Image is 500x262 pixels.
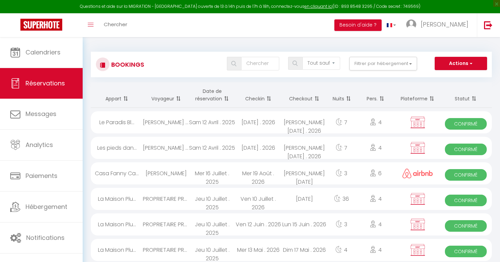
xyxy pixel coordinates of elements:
input: Chercher [241,57,279,70]
th: Sort by booking date [189,82,235,108]
th: Sort by checkin [235,82,281,108]
img: Super Booking [20,19,62,31]
span: Notifications [26,233,65,242]
span: [PERSON_NAME] [421,20,468,29]
button: Actions [435,57,487,70]
iframe: LiveChat chat widget [471,233,500,262]
span: Analytics [26,141,53,149]
th: Sort by channel [396,82,440,108]
a: ... [PERSON_NAME] [401,13,477,37]
th: Sort by rentals [91,82,143,108]
span: Messages [26,110,56,118]
th: Sort by people [355,82,396,108]
a: Chercher [99,13,132,37]
th: Sort by nights [328,82,356,108]
span: Réservations [26,79,65,87]
span: Paiements [26,171,57,180]
th: Sort by guest [143,82,189,108]
span: Calendriers [26,48,61,56]
th: Sort by checkout [281,82,328,108]
img: logout [484,21,493,29]
h3: Bookings [110,57,144,72]
button: Besoin d'aide ? [334,19,382,31]
span: Chercher [104,21,127,28]
th: Sort by status [440,82,492,108]
img: ... [406,19,416,30]
button: Filtrer par hébergement [349,57,417,70]
span: Hébergement [26,202,67,211]
a: en cliquant ici [304,3,333,9]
